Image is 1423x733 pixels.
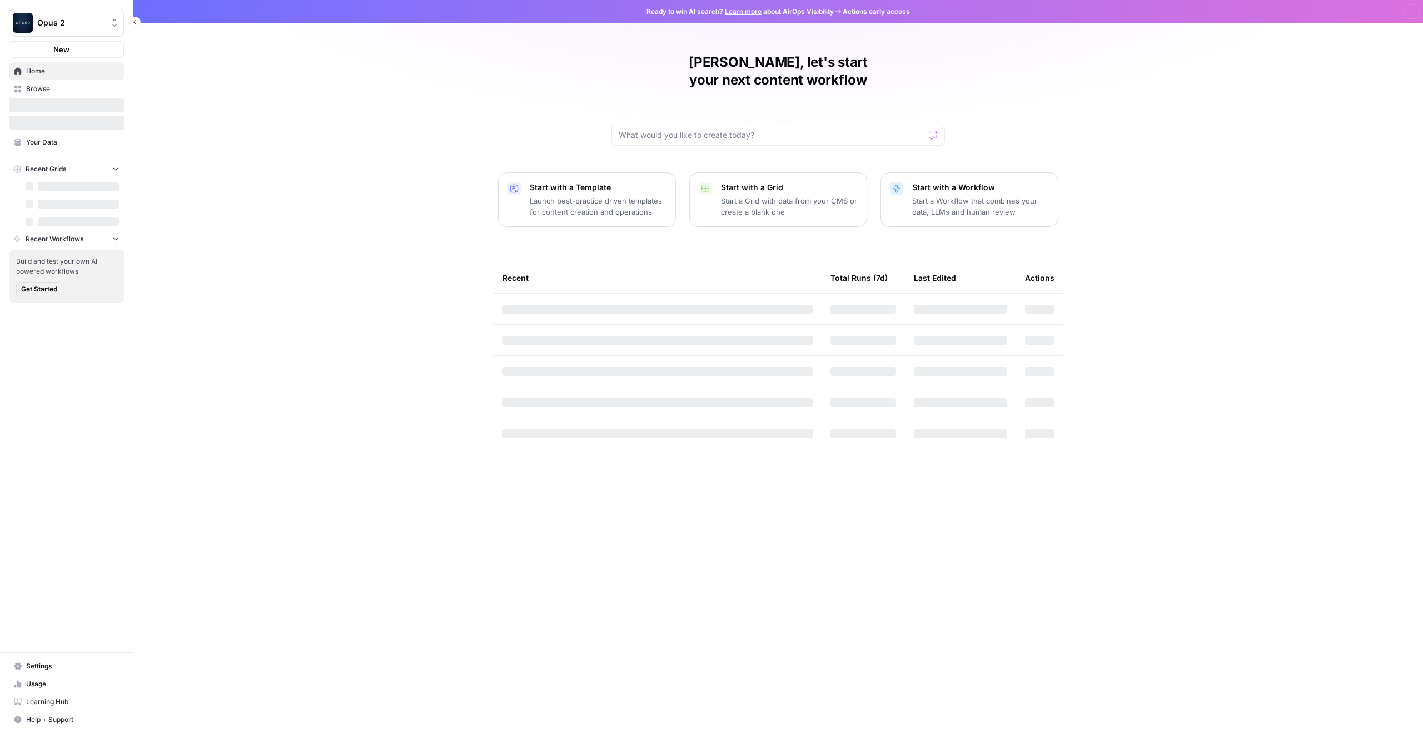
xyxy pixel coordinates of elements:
div: Actions [1025,263,1054,293]
span: Opus 2 [37,17,105,28]
a: Browse [9,80,124,98]
span: Home [26,66,119,76]
button: New [9,41,124,58]
button: Start with a WorkflowStart a Workflow that combines your data, LLMs and human review [880,172,1058,227]
p: Launch best-practice driven templates for content creation and operations [530,195,666,217]
p: Start a Grid with data from your CMS or create a blank one [721,195,858,217]
div: Last Edited [914,263,956,293]
button: Workspace: Opus 2 [9,9,124,37]
p: Start with a Workflow [912,182,1049,193]
a: Usage [9,675,124,693]
p: Start a Workflow that combines your data, LLMs and human review [912,195,1049,217]
span: Get Started [21,284,57,294]
span: Recent Grids [26,164,66,174]
button: Start with a TemplateLaunch best-practice driven templates for content creation and operations [498,172,676,227]
span: Learning Hub [26,697,119,707]
img: Opus 2 Logo [13,13,33,33]
button: Get Started [16,282,62,296]
p: Start with a Template [530,182,666,193]
span: New [53,44,69,55]
a: Your Data [9,133,124,151]
span: Ready to win AI search? about AirOps Visibility [646,7,834,17]
a: Learn more [725,7,762,16]
span: Usage [26,679,119,689]
a: Settings [9,657,124,675]
a: Home [9,62,124,80]
span: Settings [26,661,119,671]
div: Recent [502,263,813,293]
span: Your Data [26,137,119,147]
p: Start with a Grid [721,182,858,193]
span: Build and test your own AI powered workflows [16,256,117,276]
span: Browse [26,84,119,94]
button: Recent Grids [9,161,124,177]
span: Recent Workflows [26,234,83,244]
button: Recent Workflows [9,231,124,247]
button: Help + Support [9,711,124,729]
a: Learning Hub [9,693,124,711]
button: Start with a GridStart a Grid with data from your CMS or create a blank one [689,172,867,227]
div: Total Runs (7d) [830,263,888,293]
h1: [PERSON_NAME], let's start your next content workflow [611,53,945,89]
span: Actions early access [843,7,910,17]
input: What would you like to create today? [619,130,924,141]
span: Help + Support [26,715,119,725]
